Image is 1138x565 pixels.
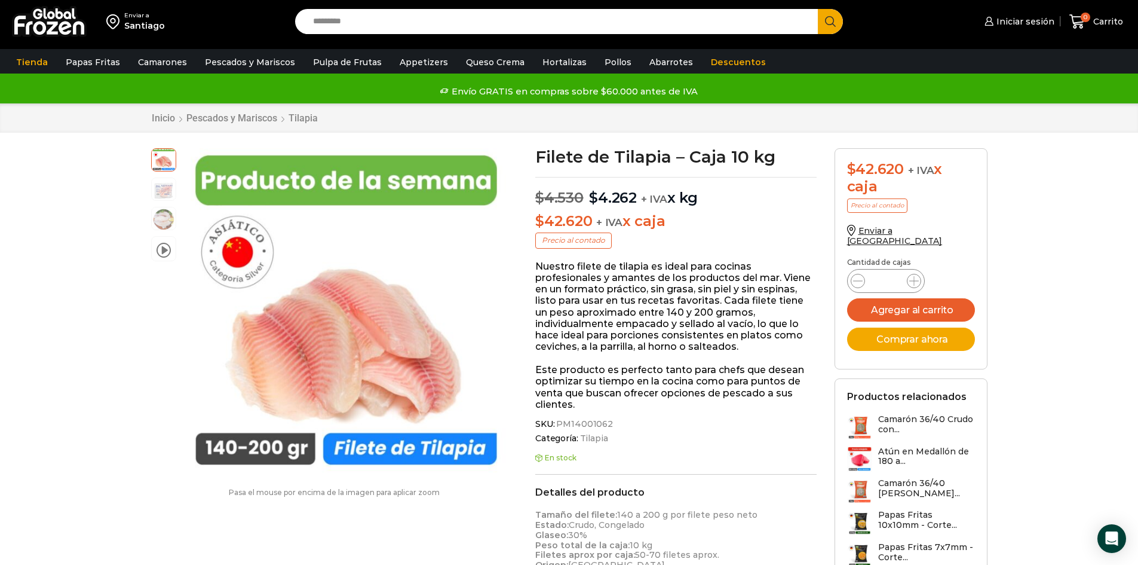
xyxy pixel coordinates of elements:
[152,207,176,231] span: plato-tilapia
[589,189,598,206] span: $
[847,447,975,472] a: Atún en Medallón de 180 a...
[199,51,301,74] a: Pescados y Mariscos
[847,160,904,178] bdi: 42.620
[106,11,124,32] img: address-field-icon.svg
[535,433,817,444] span: Categoría:
[132,51,193,74] a: Camarones
[643,51,699,74] a: Abarrotes
[535,148,817,165] h1: Filete de Tilapia – Caja 10 kg
[151,488,518,497] p: Pasa el mouse por encima de la imagen para aplicar zoom
[878,414,975,435] h3: Camarón 36/40 Crudo con...
[124,11,165,20] div: Enviar a
[535,530,568,540] strong: Glaseo:
[578,433,608,444] a: Tilapia
[124,20,165,32] div: Santiago
[908,164,934,176] span: + IVA
[875,273,897,289] input: Product quantity
[394,51,454,74] a: Appetizers
[535,454,817,462] p: En stock
[1081,13,1090,22] span: 0
[596,216,622,228] span: + IVA
[847,414,975,440] a: Camarón 36/40 Crudo con...
[535,549,635,560] strong: Filetes aprox por caja:
[152,147,176,171] span: pdls tilapila
[981,10,1054,33] a: Iniciar sesión
[1090,16,1123,28] span: Carrito
[847,258,975,267] p: Cantidad de cajas
[818,9,843,34] button: Search button
[60,51,126,74] a: Papas Fritas
[151,112,176,124] a: Inicio
[307,51,388,74] a: Pulpa de Frutas
[535,213,817,230] p: x caja
[847,225,943,246] a: Enviar a [GEOGRAPHIC_DATA]
[535,233,612,248] p: Precio al contado
[705,51,772,74] a: Descuentos
[535,419,817,429] span: SKU:
[535,540,630,551] strong: Peso total de la caja:
[460,51,530,74] a: Queso Crema
[535,509,617,520] strong: Tamaño del filete:
[535,520,569,530] strong: Estado:
[182,148,510,477] div: 1 / 4
[152,178,176,202] span: tilapia-4
[536,51,593,74] a: Hortalizas
[10,51,54,74] a: Tienda
[847,161,975,196] div: x caja
[599,51,637,74] a: Pollos
[847,510,975,536] a: Papas Fritas 10x10mm - Corte...
[554,419,613,429] span: PM14001062
[993,16,1054,28] span: Iniciar sesión
[589,189,637,206] bdi: 4.262
[847,298,975,322] button: Agregar al carrito
[847,391,967,402] h2: Productos relacionados
[186,112,278,124] a: Pescados y Mariscos
[1066,8,1126,36] a: 0 Carrito
[182,148,510,477] img: pdls tilapila
[535,212,544,230] span: $
[1097,524,1126,553] div: Open Intercom Messenger
[847,198,907,213] p: Precio al contado
[151,112,318,124] nav: Breadcrumb
[878,542,975,563] h3: Papas Fritas 7x7mm - Corte...
[288,112,318,124] a: Tilapia
[878,510,975,530] h3: Papas Fritas 10x10mm - Corte...
[847,160,856,178] span: $
[535,189,544,206] span: $
[847,478,975,504] a: Camarón 36/40 [PERSON_NAME]...
[641,193,667,205] span: + IVA
[535,261,817,353] p: Nuestro filete de tilapia es ideal para cocinas profesionales y amantes de los productos del mar....
[535,177,817,207] p: x kg
[878,447,975,467] h3: Atún en Medallón de 180 a...
[535,487,817,498] h2: Detalles del producto
[535,212,592,230] bdi: 42.620
[847,328,975,351] button: Comprar ahora
[535,364,817,410] p: Este producto es perfecto tanto para chefs que desean optimizar su tiempo en la cocina como para ...
[535,189,584,206] bdi: 4.530
[878,478,975,499] h3: Camarón 36/40 [PERSON_NAME]...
